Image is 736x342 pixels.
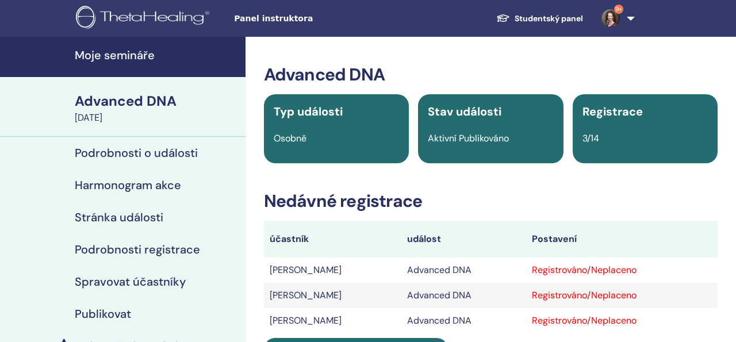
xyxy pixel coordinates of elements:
[68,91,246,125] a: Advanced DNA[DATE]
[234,13,407,25] span: Panel instruktora
[532,263,712,277] div: Registrováno/Neplaceno
[428,104,501,119] span: Stav události
[274,104,343,119] span: Typ události
[601,9,620,28] img: default.jpg
[487,8,592,29] a: Studentský panel
[75,210,163,224] h4: Stránka události
[532,314,712,328] div: Registrováno/Neplaceno
[75,91,239,111] div: Advanced DNA
[75,111,239,125] div: [DATE]
[76,6,213,32] img: logo.png
[75,146,198,160] h4: Podrobnosti o události
[614,5,623,14] span: 9+
[75,243,200,256] h4: Podrobnosti registrace
[75,275,186,289] h4: Spravovat účastníky
[532,289,712,302] div: Registrováno/Neplaceno
[401,258,527,283] td: Advanced DNA
[582,132,599,144] span: 3/14
[264,221,401,258] th: účastník
[264,283,401,308] td: [PERSON_NAME]
[496,13,510,23] img: graduation-cap-white.svg
[75,307,131,321] h4: Publikovat
[75,48,239,62] h4: Moje semináře
[401,308,527,333] td: Advanced DNA
[264,258,401,283] td: [PERSON_NAME]
[582,104,643,119] span: Registrace
[401,283,527,308] td: Advanced DNA
[264,64,718,85] h3: Advanced DNA
[401,221,527,258] th: událost
[526,221,718,258] th: Postavení
[264,308,401,333] td: [PERSON_NAME]
[428,132,509,144] span: Aktivní Publikováno
[274,132,306,144] span: Osobně
[264,191,718,212] h3: Nedávné registrace
[75,178,181,192] h4: Harmonogram akce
